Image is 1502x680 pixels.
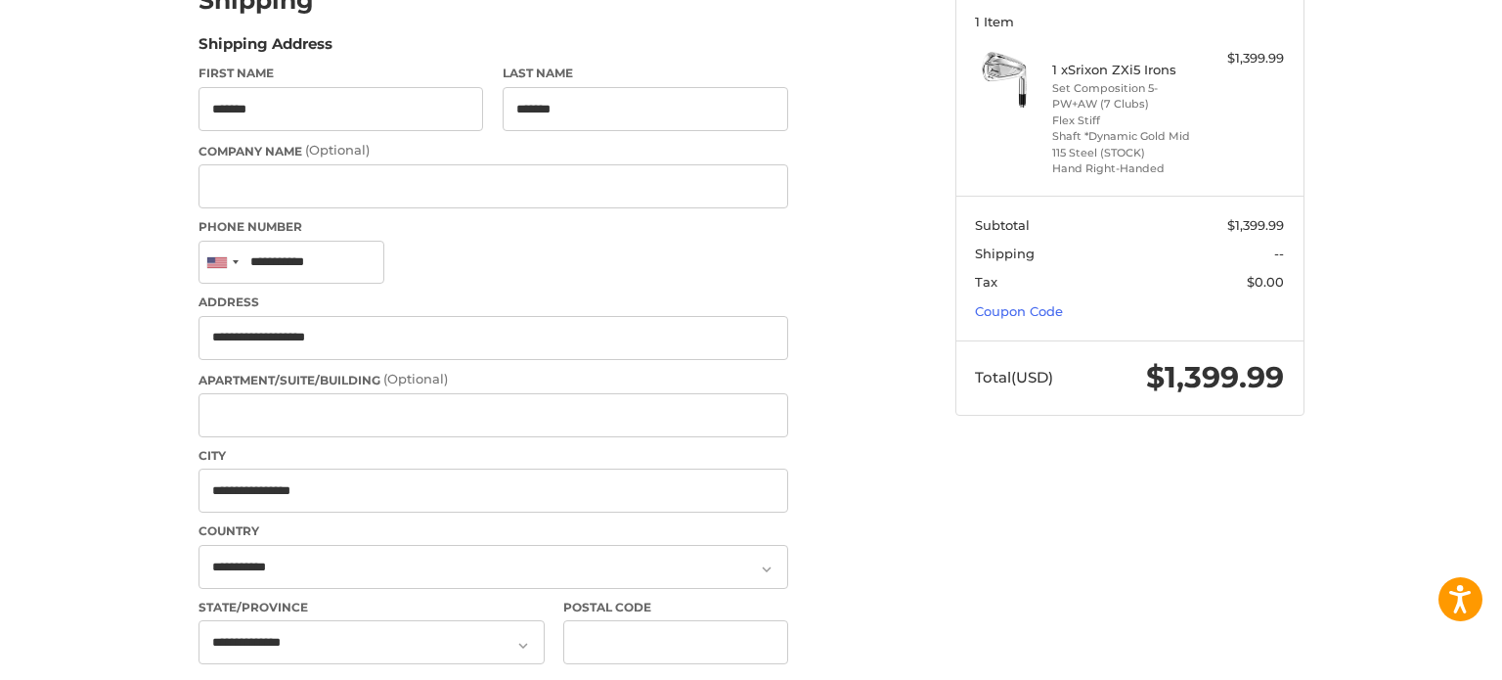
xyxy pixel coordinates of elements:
[199,65,484,82] label: First Name
[503,65,788,82] label: Last Name
[199,242,244,284] div: United States: +1
[1146,359,1284,395] span: $1,399.99
[1274,246,1284,261] span: --
[975,246,1035,261] span: Shipping
[975,217,1030,233] span: Subtotal
[199,141,788,160] label: Company Name
[1227,217,1284,233] span: $1,399.99
[975,303,1063,319] a: Coupon Code
[1052,160,1202,177] li: Hand Right-Handed
[199,218,788,236] label: Phone Number
[199,294,788,311] label: Address
[199,370,788,389] label: Apartment/Suite/Building
[563,599,788,616] label: Postal Code
[199,33,332,65] legend: Shipping Address
[1052,80,1202,113] li: Set Composition 5-PW+AW (7 Clubs)
[383,371,448,386] small: (Optional)
[1247,274,1284,290] span: $0.00
[199,447,788,465] label: City
[1052,62,1202,77] h4: 1 x Srixon ZXi5 Irons
[305,142,370,158] small: (Optional)
[1207,49,1284,68] div: $1,399.99
[199,522,788,540] label: Country
[975,274,997,290] span: Tax
[1052,128,1202,160] li: Shaft *Dynamic Gold Mid 115 Steel (STOCK)
[975,14,1284,29] h3: 1 Item
[199,599,545,616] label: State/Province
[1052,113,1202,129] li: Flex Stiff
[975,368,1053,386] span: Total (USD)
